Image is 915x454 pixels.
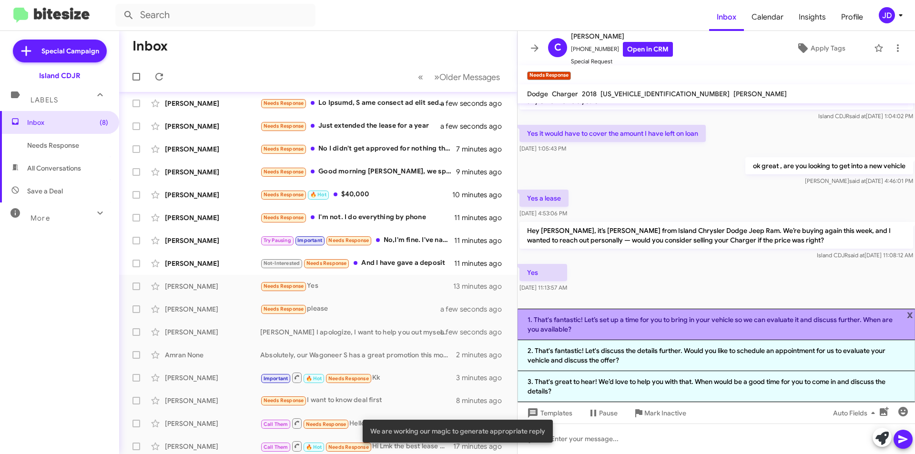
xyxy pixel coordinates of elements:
span: Needs Response [328,237,369,243]
span: [DATE] 4:53:06 PM [519,210,567,217]
span: Island CDJR [DATE] 11:08:12 AM [817,252,913,259]
div: JD [879,7,895,23]
span: said at [849,177,866,184]
p: Yes [519,264,567,281]
div: [PERSON_NAME] [165,304,260,314]
div: Lo Ipsumd, S ame consect ad elit seddoeiusm. T incididu utla etdolorem ali enimadmini'v quisnost ... [260,98,452,109]
div: please [260,303,452,314]
div: 7 minutes ago [456,144,509,154]
span: Templates [525,404,572,422]
span: [DATE] 11:13:57 AM [519,284,567,291]
div: Island CDJR [39,71,81,81]
span: [DATE] 1:05:43 PM [519,145,566,152]
span: 🔥 Hot [306,444,322,450]
span: [PHONE_NUMBER] [571,42,673,57]
li: 2. That's fantastic! Let's discuss the details further. Would you like to schedule an appointment... [518,340,915,371]
div: a few seconds ago [452,99,509,108]
button: Previous [412,67,429,87]
button: Auto Fields [825,404,886,422]
div: Hi Lmk the best lease deal u can do on a 3 row car. [260,440,453,452]
div: Hello, yea no one really ever got in touch with me and hung up with me to help other customers wh... [260,417,453,429]
div: a few seconds ago [452,304,509,314]
span: 🔥 Hot [310,192,326,198]
div: [PERSON_NAME] [165,327,260,337]
span: Needs Response [328,444,369,450]
div: No,I'm fine. I've narrowed it down [260,235,454,246]
span: Mark Inactive [644,404,686,422]
div: Amran None [165,350,260,360]
div: [PERSON_NAME] [165,396,260,405]
div: [PERSON_NAME] [165,99,260,108]
span: Older Messages [439,72,500,82]
p: Yes it would have to cover the amount I have left on loan [519,125,706,142]
span: Save a Deal [27,186,63,196]
span: (8) [100,118,108,127]
span: » [434,71,439,83]
span: Auto Fields [833,404,879,422]
p: Yes a lease [519,190,569,207]
a: Special Campaign [13,40,107,62]
div: [PERSON_NAME] [165,144,260,154]
span: Needs Response [264,283,304,289]
div: 11 minutes ago [454,236,509,245]
span: Needs Response [306,260,347,266]
div: [PERSON_NAME] [165,373,260,383]
span: [PERSON_NAME] [733,90,787,98]
div: Good morning [PERSON_NAME], we spoke a few days ago where I requested not to be contacted by phon... [260,166,456,177]
p: ok great , are you looking to get into a new vehicle [745,157,913,174]
a: Profile [834,3,871,31]
button: Pause [580,404,625,422]
span: All Conversations [27,163,81,173]
div: I want to know deal first [260,395,456,406]
span: 🔥 Hot [306,375,322,382]
button: Apply Tags [772,40,869,57]
span: Charger [552,90,578,98]
div: [PERSON_NAME] I apologize, I want to help you out myself. We do have the all new Wagoneer S start... [260,327,452,337]
div: 8 minutes ago [456,396,509,405]
span: Needs Response [264,169,304,175]
span: C [554,40,561,55]
div: [PERSON_NAME] [165,442,260,451]
span: 2018 [582,90,597,98]
span: said at [849,112,866,120]
div: a few seconds ago [452,121,509,131]
div: [PERSON_NAME] [165,259,260,268]
div: 3 minutes ago [456,373,509,383]
div: 11 minutes ago [454,259,509,268]
span: Apply Tags [811,40,845,57]
span: Important [264,375,288,382]
span: Dodge [527,90,548,98]
p: Hey [PERSON_NAME], it’s [PERSON_NAME] from Island Chrysler Dodge Jeep Ram. We’re buying again thi... [519,222,913,249]
div: [PERSON_NAME] [165,213,260,222]
span: said at [848,252,864,259]
div: Kk [260,372,456,383]
span: Needs Response [264,192,304,198]
span: Needs Response [264,306,304,312]
small: Needs Response [527,71,571,80]
a: Open in CRM [623,42,673,57]
span: Try Pausing [264,237,291,243]
span: Island CDJR [DATE] 1:04:02 PM [818,112,913,120]
span: Needs Response [27,141,108,150]
div: [PERSON_NAME] [165,190,260,200]
span: Labels [30,96,58,104]
li: 1. That's fantastic! Let’s set up a time for you to bring in your vehicle so we can evaluate it a... [518,309,915,340]
span: « [418,71,423,83]
div: $40,000 [260,189,452,200]
span: More [30,214,50,222]
div: 2 minutes ago [456,350,509,360]
div: a few seconds ago [452,327,509,337]
div: 11 minutes ago [454,213,509,222]
button: JD [871,7,905,23]
span: Inbox [27,118,108,127]
span: Needs Response [264,214,304,221]
span: [PERSON_NAME] [571,30,673,42]
span: Not-Interested [264,260,300,266]
div: [PERSON_NAME] [165,282,260,291]
div: [PERSON_NAME] [165,121,260,131]
span: Needs Response [264,146,304,152]
nav: Page navigation example [413,67,506,87]
span: [US_VEHICLE_IDENTIFICATION_NUMBER] [600,90,730,98]
div: And I have gave a deposit [260,258,454,269]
